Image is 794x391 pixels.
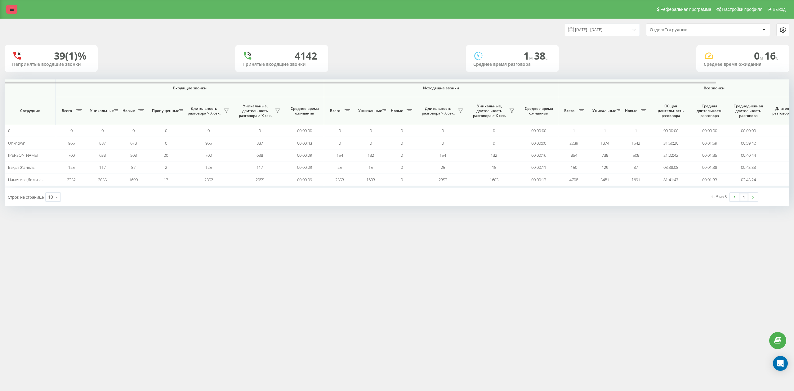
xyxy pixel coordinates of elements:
[623,108,639,113] span: Новые
[561,108,577,113] span: Всего
[90,108,112,113] span: Уникальные
[442,128,444,133] span: 0
[10,108,50,113] span: Сотрудник
[492,164,496,170] span: 15
[68,164,75,170] span: 125
[98,177,107,182] span: 2055
[8,140,25,146] span: Unknown
[72,86,308,91] span: Входящие звонки
[130,140,137,146] span: 678
[8,194,44,200] span: Строк на странице
[729,125,768,137] td: 00:00:00
[68,140,75,146] span: 965
[165,140,167,146] span: 0
[327,108,343,113] span: Всего
[571,164,577,170] span: 150
[729,137,768,149] td: 00:59:42
[651,161,690,173] td: 03:38:08
[368,164,373,170] span: 15
[401,177,403,182] span: 0
[256,140,263,146] span: 887
[773,7,786,12] span: Выход
[420,106,456,116] span: Длительность разговора > Х сек.
[573,128,575,133] span: 1
[132,128,135,133] span: 0
[207,128,210,133] span: 0
[439,177,447,182] span: 2353
[401,152,403,158] span: 0
[295,50,317,62] div: 4142
[339,128,341,133] span: 0
[285,125,324,137] td: 00:00:00
[130,152,137,158] span: 508
[129,177,138,182] span: 1690
[285,137,324,149] td: 00:00:43
[491,152,497,158] span: 132
[729,149,768,161] td: 00:40:44
[524,49,534,62] span: 1
[734,104,763,118] span: Среднедневная длительность разговора
[401,164,403,170] span: 0
[370,140,372,146] span: 0
[545,54,548,61] span: c
[739,193,748,201] a: 1
[520,125,558,137] td: 00:00:00
[760,54,765,61] span: м
[370,128,372,133] span: 0
[8,128,10,133] span: 0
[690,125,729,137] td: 00:00:00
[152,108,177,113] span: Пропущенные
[389,108,405,113] span: Новые
[690,173,729,186] td: 00:01:33
[524,106,553,116] span: Среднее время ожидания
[48,194,53,200] div: 10
[54,50,87,62] div: 39 (1)%
[401,140,403,146] span: 0
[633,152,639,158] span: 508
[99,152,106,158] span: 638
[337,164,342,170] span: 25
[754,49,765,62] span: 0
[243,62,321,67] div: Принятые входящие звонки
[729,173,768,186] td: 02:43:24
[569,177,578,182] span: 4708
[439,152,446,158] span: 154
[99,140,106,146] span: 887
[690,149,729,161] td: 00:01:35
[8,152,38,158] span: [PERSON_NAME]
[401,128,403,133] span: 0
[441,164,445,170] span: 25
[529,54,534,61] span: м
[773,356,788,371] div: Open Intercom Messenger
[656,104,685,118] span: Общая длительность разговора
[256,177,264,182] span: 2055
[729,161,768,173] td: 00:43:38
[256,164,263,170] span: 117
[520,137,558,149] td: 00:00:00
[442,140,444,146] span: 0
[339,86,544,91] span: Исходящие звонки
[101,128,104,133] span: 0
[473,62,551,67] div: Среднее время разговора
[690,137,729,149] td: 00:01:59
[651,125,690,137] td: 00:00:00
[602,152,608,158] span: 738
[660,7,711,12] span: Реферальная программа
[776,54,778,61] span: c
[600,140,609,146] span: 1874
[59,108,74,113] span: Всего
[205,140,212,146] span: 965
[285,149,324,161] td: 00:00:09
[256,152,263,158] span: 638
[650,27,724,33] div: Отдел/Сотрудник
[520,161,558,173] td: 00:00:11
[571,152,577,158] span: 854
[358,108,381,113] span: Уникальные
[722,7,762,12] span: Настройки профиля
[711,194,727,200] div: 1 - 5 из 5
[534,49,548,62] span: 38
[205,164,212,170] span: 125
[704,62,782,67] div: Среднее время ожидания
[602,164,608,170] span: 129
[520,173,558,186] td: 00:00:13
